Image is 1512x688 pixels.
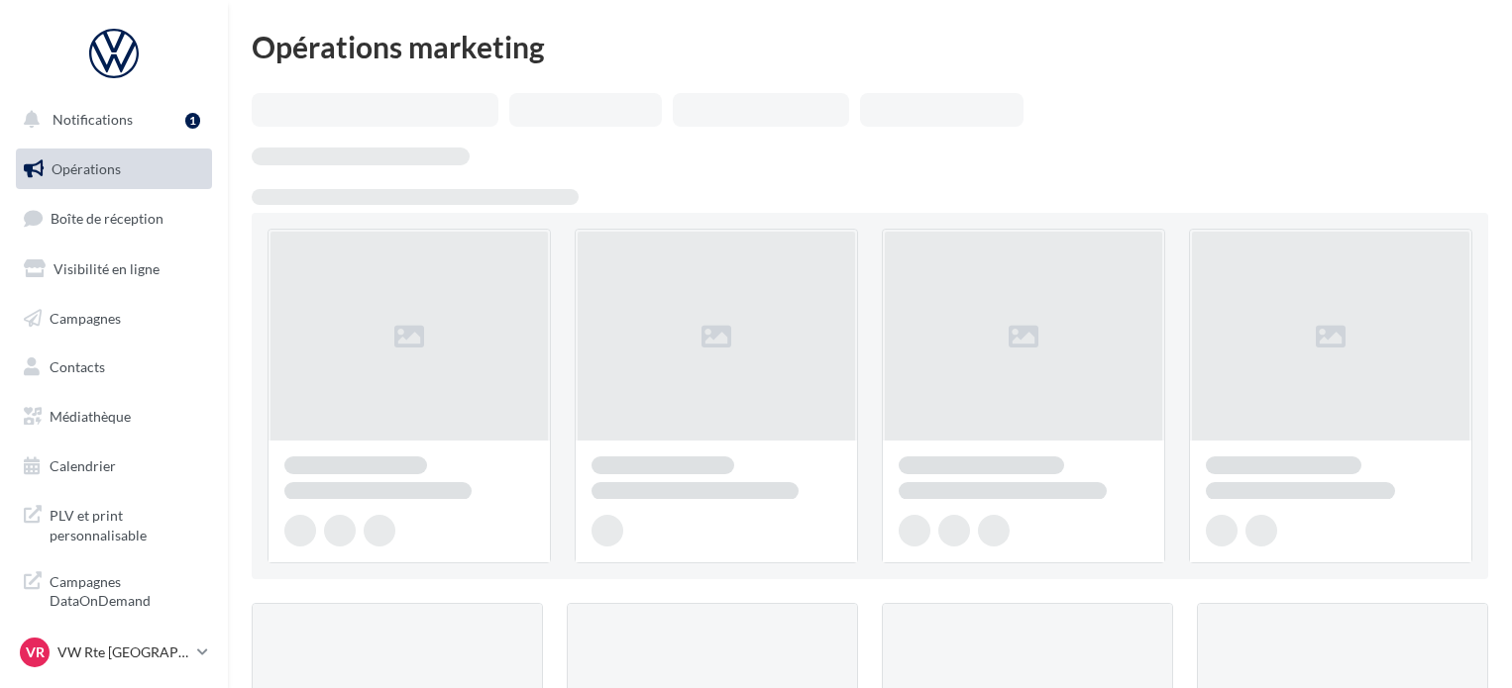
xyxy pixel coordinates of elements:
[12,346,216,388] a: Contacts
[54,260,160,277] span: Visibilité en ligne
[12,396,216,438] a: Médiathèque
[12,445,216,487] a: Calendrier
[52,160,121,177] span: Opérations
[50,408,131,425] span: Médiathèque
[12,248,216,290] a: Visibilité en ligne
[50,502,204,544] span: PLV et print personnalisable
[12,560,216,619] a: Campagnes DataOnDemand
[50,309,121,326] span: Campagnes
[12,494,216,552] a: PLV et print personnalisable
[16,634,212,671] a: VR VW Rte [GEOGRAPHIC_DATA]
[252,32,1488,61] div: Opérations marketing
[12,298,216,340] a: Campagnes
[51,210,163,227] span: Boîte de réception
[57,642,189,662] p: VW Rte [GEOGRAPHIC_DATA]
[53,111,133,128] span: Notifications
[12,197,216,240] a: Boîte de réception
[50,358,105,375] span: Contacts
[12,148,216,190] a: Opérations
[50,568,204,611] span: Campagnes DataOnDemand
[12,99,208,141] button: Notifications 1
[50,457,116,474] span: Calendrier
[185,113,200,129] div: 1
[26,642,45,662] span: VR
